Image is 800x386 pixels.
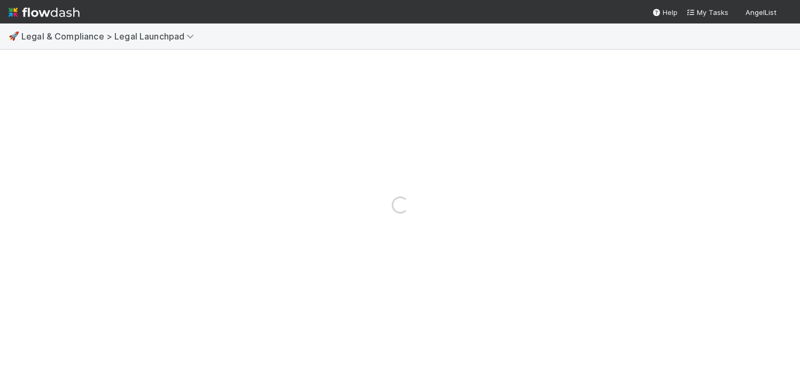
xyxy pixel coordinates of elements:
[9,3,80,21] img: logo-inverted-e16ddd16eac7371096b0.svg
[686,7,728,18] a: My Tasks
[745,8,776,17] span: AngelList
[652,7,678,18] div: Help
[781,7,791,18] img: avatar_e7d5656d-bda2-4d83-89d6-b6f9721f96bd.png
[686,8,728,17] span: My Tasks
